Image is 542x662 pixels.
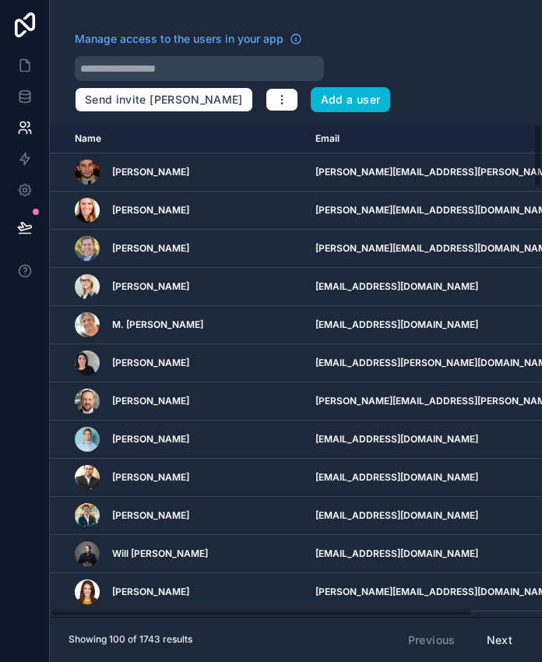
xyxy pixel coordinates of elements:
[476,627,523,653] button: Next
[112,242,189,255] span: [PERSON_NAME]
[112,166,189,178] span: [PERSON_NAME]
[112,357,189,369] span: [PERSON_NAME]
[112,395,189,407] span: [PERSON_NAME]
[112,433,189,445] span: [PERSON_NAME]
[50,125,542,617] div: scrollable content
[112,280,189,293] span: [PERSON_NAME]
[112,548,208,560] span: Will [PERSON_NAME]
[112,586,189,598] span: [PERSON_NAME]
[69,633,192,646] span: Showing 100 of 1743 results
[311,87,391,112] button: Add a user
[75,31,283,47] span: Manage access to the users in your app
[50,125,306,153] th: Name
[112,471,189,484] span: [PERSON_NAME]
[112,509,189,522] span: [PERSON_NAME]
[75,31,302,47] a: Manage access to the users in your app
[112,319,203,331] span: M. [PERSON_NAME]
[75,87,253,112] button: Send invite [PERSON_NAME]
[112,204,189,217] span: [PERSON_NAME]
